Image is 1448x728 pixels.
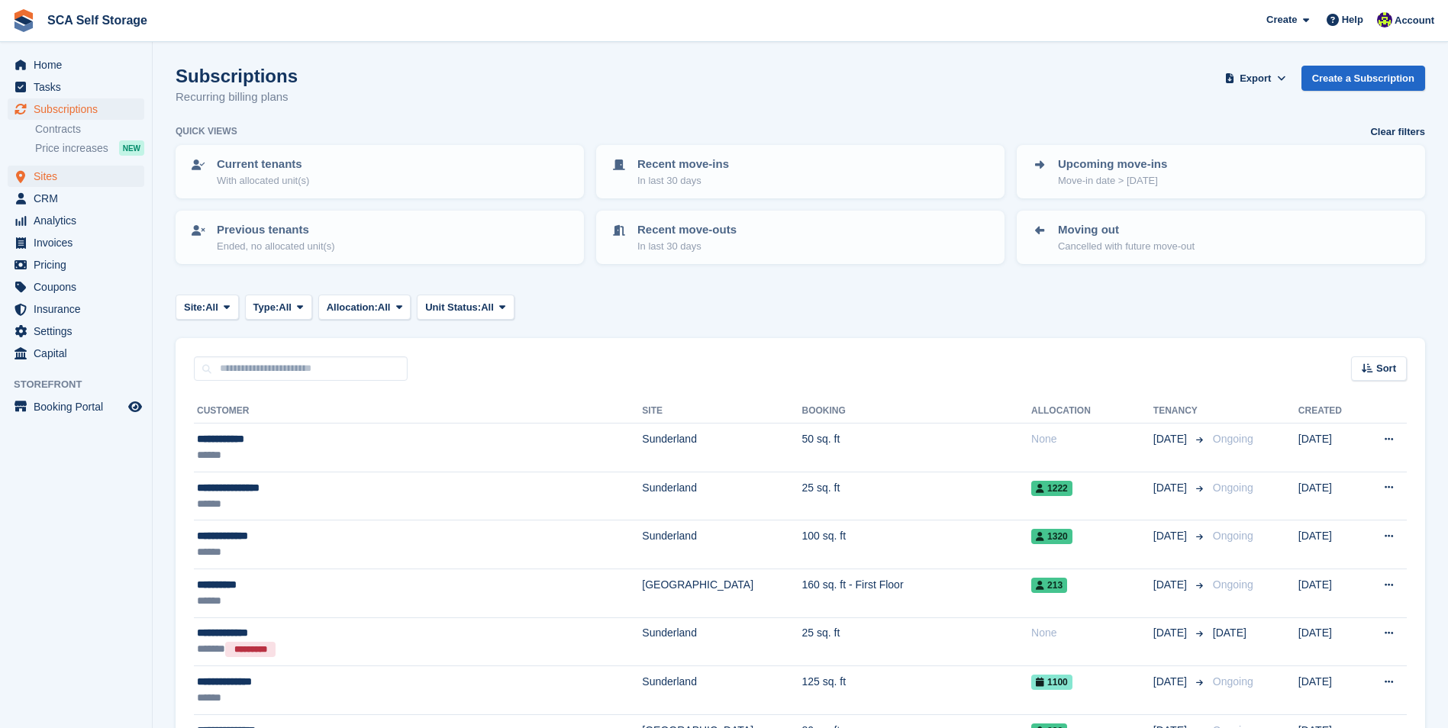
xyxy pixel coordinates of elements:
[8,98,144,120] a: menu
[1031,481,1072,496] span: 1222
[1153,431,1190,447] span: [DATE]
[34,343,125,364] span: Capital
[642,520,801,569] td: Sunderland
[8,396,144,417] a: menu
[35,141,108,156] span: Price increases
[1377,12,1392,27] img: Thomas Webb
[1153,480,1190,496] span: [DATE]
[1031,399,1153,424] th: Allocation
[327,300,378,315] span: Allocation:
[34,254,125,275] span: Pricing
[1370,124,1425,140] a: Clear filters
[217,239,335,254] p: Ended, no allocated unit(s)
[481,300,494,315] span: All
[642,666,801,715] td: Sunderland
[119,140,144,156] div: NEW
[1298,617,1361,666] td: [DATE]
[8,298,144,320] a: menu
[642,424,801,472] td: Sunderland
[1376,361,1396,376] span: Sort
[41,8,153,33] a: SCA Self Storage
[417,295,514,320] button: Unit Status: All
[1018,147,1424,197] a: Upcoming move-ins Move-in date > [DATE]
[378,300,391,315] span: All
[176,89,298,106] p: Recurring billing plans
[1298,520,1361,569] td: [DATE]
[425,300,481,315] span: Unit Status:
[802,424,1032,472] td: 50 sq. ft
[8,254,144,275] a: menu
[642,617,801,666] td: Sunderland
[8,76,144,98] a: menu
[1395,13,1434,28] span: Account
[176,124,237,138] h6: Quick views
[34,210,125,231] span: Analytics
[802,569,1032,617] td: 160 sq. ft - First Floor
[279,300,292,315] span: All
[1298,569,1361,617] td: [DATE]
[802,520,1032,569] td: 100 sq. ft
[177,147,582,197] a: Current tenants With allocated unit(s)
[1213,675,1253,688] span: Ongoing
[1213,433,1253,445] span: Ongoing
[1018,212,1424,263] a: Moving out Cancelled with future move-out
[8,321,144,342] a: menu
[1031,625,1153,641] div: None
[802,617,1032,666] td: 25 sq. ft
[126,398,144,416] a: Preview store
[253,300,279,315] span: Type:
[637,173,729,188] p: In last 30 days
[802,399,1032,424] th: Booking
[1031,431,1153,447] div: None
[642,399,801,424] th: Site
[1213,530,1253,542] span: Ongoing
[194,399,642,424] th: Customer
[1058,239,1195,254] p: Cancelled with future move-out
[35,122,144,137] a: Contracts
[598,212,1003,263] a: Recent move-outs In last 30 days
[1298,424,1361,472] td: [DATE]
[1213,627,1246,639] span: [DATE]
[34,276,125,298] span: Coupons
[1058,173,1167,188] p: Move-in date > [DATE]
[1153,674,1190,690] span: [DATE]
[8,232,144,253] a: menu
[176,295,239,320] button: Site: All
[8,188,144,209] a: menu
[318,295,411,320] button: Allocation: All
[1240,71,1271,86] span: Export
[1266,12,1297,27] span: Create
[34,54,125,76] span: Home
[1301,66,1425,91] a: Create a Subscription
[177,212,582,263] a: Previous tenants Ended, no allocated unit(s)
[1153,528,1190,544] span: [DATE]
[34,76,125,98] span: Tasks
[184,300,205,315] span: Site:
[1213,578,1253,591] span: Ongoing
[245,295,312,320] button: Type: All
[8,166,144,187] a: menu
[1031,578,1067,593] span: 213
[637,239,737,254] p: In last 30 days
[8,210,144,231] a: menu
[34,98,125,120] span: Subscriptions
[34,232,125,253] span: Invoices
[14,377,152,392] span: Storefront
[8,54,144,76] a: menu
[1153,577,1190,593] span: [DATE]
[642,472,801,520] td: Sunderland
[217,156,309,173] p: Current tenants
[34,188,125,209] span: CRM
[642,569,801,617] td: [GEOGRAPHIC_DATA]
[1031,675,1072,690] span: 1100
[176,66,298,86] h1: Subscriptions
[217,221,335,239] p: Previous tenants
[1031,529,1072,544] span: 1320
[8,276,144,298] a: menu
[1153,399,1207,424] th: Tenancy
[802,472,1032,520] td: 25 sq. ft
[34,298,125,320] span: Insurance
[637,221,737,239] p: Recent move-outs
[8,343,144,364] a: menu
[1153,625,1190,641] span: [DATE]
